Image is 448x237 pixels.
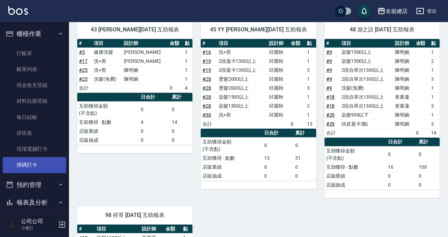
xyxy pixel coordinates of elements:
td: 洗+剪 [217,48,267,57]
a: #28 [202,103,211,109]
button: save [357,4,371,18]
td: 邱麗秋 [267,75,289,83]
td: 店販抽成 [77,136,139,145]
td: 合計 [325,128,340,137]
a: #16 [202,49,211,55]
td: 陳明婉 [393,48,414,57]
td: 1 [305,57,316,66]
td: 31 [293,154,316,162]
td: 2段蓋卡1300以上 [217,57,267,66]
a: 帳單列表 [3,61,66,77]
th: 金額 [164,225,181,234]
a: #5 [79,49,85,55]
td: 1 [183,48,192,57]
button: 登出 [413,5,440,18]
th: 金額 [289,39,305,48]
img: Logo [8,6,28,15]
td: 洗+剪 [92,57,122,66]
th: # [325,39,340,48]
td: 染髮1500以上 [340,48,393,57]
td: 邱麗秋 [267,83,289,92]
td: 陳明婉 [393,66,414,75]
td: 邱麗秋 [267,57,289,66]
td: [PERSON_NAME] [122,48,168,57]
a: 排班表 [3,125,66,141]
td: 0 [293,171,316,180]
th: 點 [181,225,192,234]
img: Person [6,218,19,231]
th: # [77,225,95,234]
td: 燙髮2000以上 [217,75,267,83]
td: 0 [168,83,183,92]
td: 店販抽成 [201,171,262,180]
button: 櫃檯作業 [3,25,66,43]
th: 項目 [95,225,140,234]
td: 1 [429,92,440,101]
td: 14 [170,118,193,127]
td: 陳明婉 [393,83,414,92]
td: 1 [305,75,316,83]
td: 邱麗秋 [267,48,289,57]
td: 店販業績 [77,127,139,136]
td: 0 [289,119,305,128]
td: 陳明婉 [393,119,414,128]
td: 0 [417,146,440,162]
a: #17 [79,58,88,64]
a: #28 [202,94,211,100]
table: a dense table [325,138,440,190]
table: a dense table [77,39,192,93]
td: 店販業績 [201,162,262,171]
a: #28 [202,85,211,91]
td: 洗髮(免費) [92,75,122,83]
a: #29 [326,121,335,127]
td: 染髮1500以上 [340,57,393,66]
td: 互助獲得金額 (不含點) [77,101,139,118]
a: #9 [326,49,332,55]
td: 4 [183,83,192,92]
td: 染髮999以下 [340,110,393,119]
table: a dense table [201,129,316,181]
td: [PERSON_NAME] [122,57,168,66]
table: a dense table [77,93,192,145]
h5: 公司公司 [21,218,56,225]
td: 4 [139,118,170,127]
button: 報表及分析 [3,194,66,211]
th: 日合計 [139,93,170,102]
td: 0 [386,171,417,180]
td: 邱麗秋 [267,66,289,75]
td: 陳明婉 [393,57,414,66]
td: 染髮1500以上 [217,101,267,110]
td: 染髮1500以上 [217,92,267,101]
span: 48 游之語 [DATE] 互助報表 [333,26,431,33]
td: 0 [293,137,316,154]
td: 店販業績 [325,171,386,180]
td: 0 [262,162,293,171]
td: 燙髮2000以上 [217,83,267,92]
a: 每日結帳 [3,109,66,125]
td: 2 [429,57,440,66]
th: 項目 [92,39,122,48]
td: 3 [305,83,316,92]
a: #9 [326,76,332,82]
td: 2段自單次1300以上 [340,101,393,110]
th: 設計師 [393,39,414,48]
td: 互助獲得金額 (不含點) [201,137,262,154]
a: 掃碼打卡 [3,157,66,173]
th: 金額 [168,39,183,48]
td: 1 [429,48,440,57]
th: 金額 [414,39,429,48]
td: 黃素蓮 [393,92,414,101]
a: #30 [202,112,211,118]
td: 2段自單次1300以上 [340,75,393,83]
td: 13 [262,154,293,162]
td: 1 [429,66,440,75]
td: 0 [170,127,193,136]
td: 2段自單次1300以上 [340,92,393,101]
td: 1 [305,92,316,101]
th: 項目 [340,39,393,48]
th: # [77,39,92,48]
th: 點 [429,39,440,48]
th: 日合計 [386,138,417,147]
span: 98 祥哥 [DATE] 互助報表 [86,212,184,219]
a: #18 [326,94,335,100]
